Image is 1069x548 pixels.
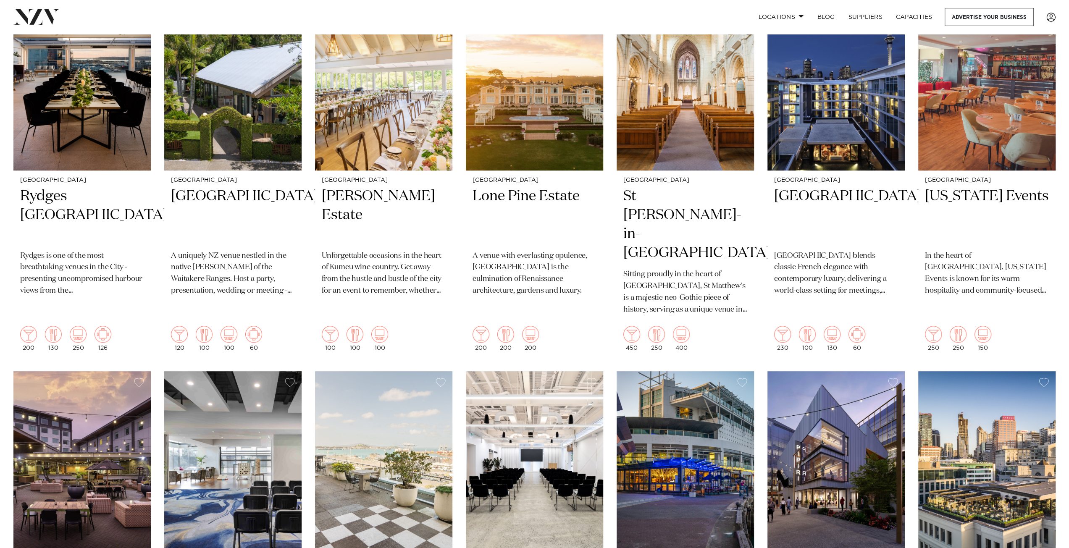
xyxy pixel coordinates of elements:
div: 60 [245,326,262,351]
img: meeting.png [848,326,865,343]
h2: St [PERSON_NAME]-in-[GEOGRAPHIC_DATA] [623,187,747,262]
img: meeting.png [95,326,111,343]
div: 200 [20,326,37,351]
div: 150 [974,326,991,351]
img: theatre.png [824,326,840,343]
h2: [GEOGRAPHIC_DATA] [171,187,295,244]
img: cocktail.png [925,326,942,343]
div: 200 [522,326,539,351]
p: In the heart of [GEOGRAPHIC_DATA], [US_STATE] Events is known for its warm hospitality and commun... [925,250,1049,297]
div: 120 [171,326,188,351]
div: 100 [371,326,388,351]
div: 250 [925,326,942,351]
div: 130 [45,326,62,351]
div: 200 [497,326,514,351]
img: theatre.png [522,326,539,343]
img: dining.png [497,326,514,343]
small: [GEOGRAPHIC_DATA] [322,177,446,184]
h2: [PERSON_NAME] Estate [322,187,446,244]
img: cocktail.png [322,326,339,343]
div: 200 [473,326,489,351]
small: [GEOGRAPHIC_DATA] [774,177,898,184]
img: meeting.png [245,326,262,343]
a: Capacities [889,8,939,26]
small: [GEOGRAPHIC_DATA] [925,177,1049,184]
img: theatre.png [974,326,991,343]
img: nzv-logo.png [13,9,59,24]
div: 100 [322,326,339,351]
img: cocktail.png [20,326,37,343]
img: theatre.png [673,326,690,343]
div: 400 [673,326,690,351]
div: 250 [648,326,665,351]
div: 100 [196,326,213,351]
small: [GEOGRAPHIC_DATA] [20,177,144,184]
div: 230 [774,326,791,351]
img: theatre.png [221,326,237,343]
div: 100 [221,326,237,351]
small: [GEOGRAPHIC_DATA] [171,177,295,184]
p: A venue with everlasting opulence, [GEOGRAPHIC_DATA] is the culmination of Renaissance architectu... [473,250,596,297]
small: [GEOGRAPHIC_DATA] [623,177,747,184]
img: cocktail.png [623,326,640,343]
div: 130 [824,326,840,351]
img: theatre.png [371,326,388,343]
div: 250 [950,326,967,351]
img: cocktail.png [171,326,188,343]
img: dining.png [196,326,213,343]
img: dining.png [45,326,62,343]
h2: Lone Pine Estate [473,187,596,244]
p: Unforgettable occasions in the heart of Kumeu wine country. Get away from the hustle and bustle o... [322,250,446,297]
p: [GEOGRAPHIC_DATA] blends classic French elegance with contemporary luxury, delivering a world-cla... [774,250,898,297]
div: 100 [799,326,816,351]
img: theatre.png [70,326,87,343]
img: dining.png [347,326,363,343]
h2: [GEOGRAPHIC_DATA] [774,187,898,244]
img: dining.png [950,326,967,343]
a: Locations [751,8,810,26]
div: 126 [95,326,111,351]
a: BLOG [810,8,841,26]
p: Rydges is one of the most breathtaking venues in the City - presenting uncompromised harbour view... [20,250,144,297]
p: Sitting proudly in the heart of [GEOGRAPHIC_DATA], St Matthew's is a majestic neo-Gothic piece of... [623,269,747,316]
img: cocktail.png [774,326,791,343]
a: Advertise your business [945,8,1034,26]
div: 450 [623,326,640,351]
div: 100 [347,326,363,351]
img: dining.png [799,326,816,343]
a: SUPPLIERS [841,8,889,26]
div: 60 [848,326,865,351]
p: A uniquely NZ venue nestled in the native [PERSON_NAME] of the Waitakere Ranges. Host a party, pr... [171,250,295,297]
div: 250 [70,326,87,351]
h2: Rydges [GEOGRAPHIC_DATA] [20,187,144,244]
small: [GEOGRAPHIC_DATA] [473,177,596,184]
img: dining.png [648,326,665,343]
h2: [US_STATE] Events [925,187,1049,244]
img: cocktail.png [473,326,489,343]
